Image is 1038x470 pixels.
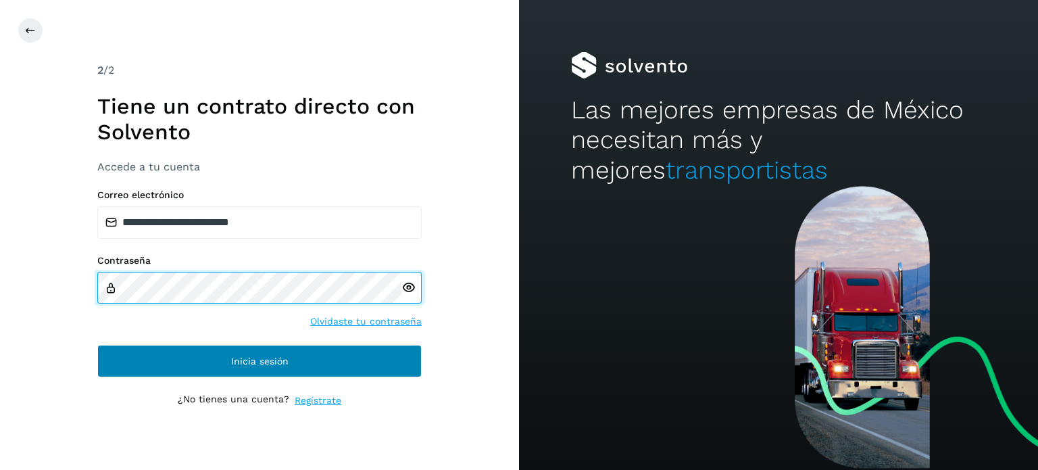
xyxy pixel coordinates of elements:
button: Inicia sesión [97,345,422,377]
span: Inicia sesión [231,356,289,366]
div: /2 [97,62,422,78]
label: Correo electrónico [97,189,422,201]
a: Olvidaste tu contraseña [310,314,422,329]
label: Contraseña [97,255,422,266]
span: transportistas [666,156,828,185]
p: ¿No tienes una cuenta? [178,394,289,408]
h2: Las mejores empresas de México necesitan más y mejores [571,95,986,185]
a: Regístrate [295,394,341,408]
span: 2 [97,64,103,76]
h1: Tiene un contrato directo con Solvento [97,93,422,145]
h3: Accede a tu cuenta [97,160,422,173]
